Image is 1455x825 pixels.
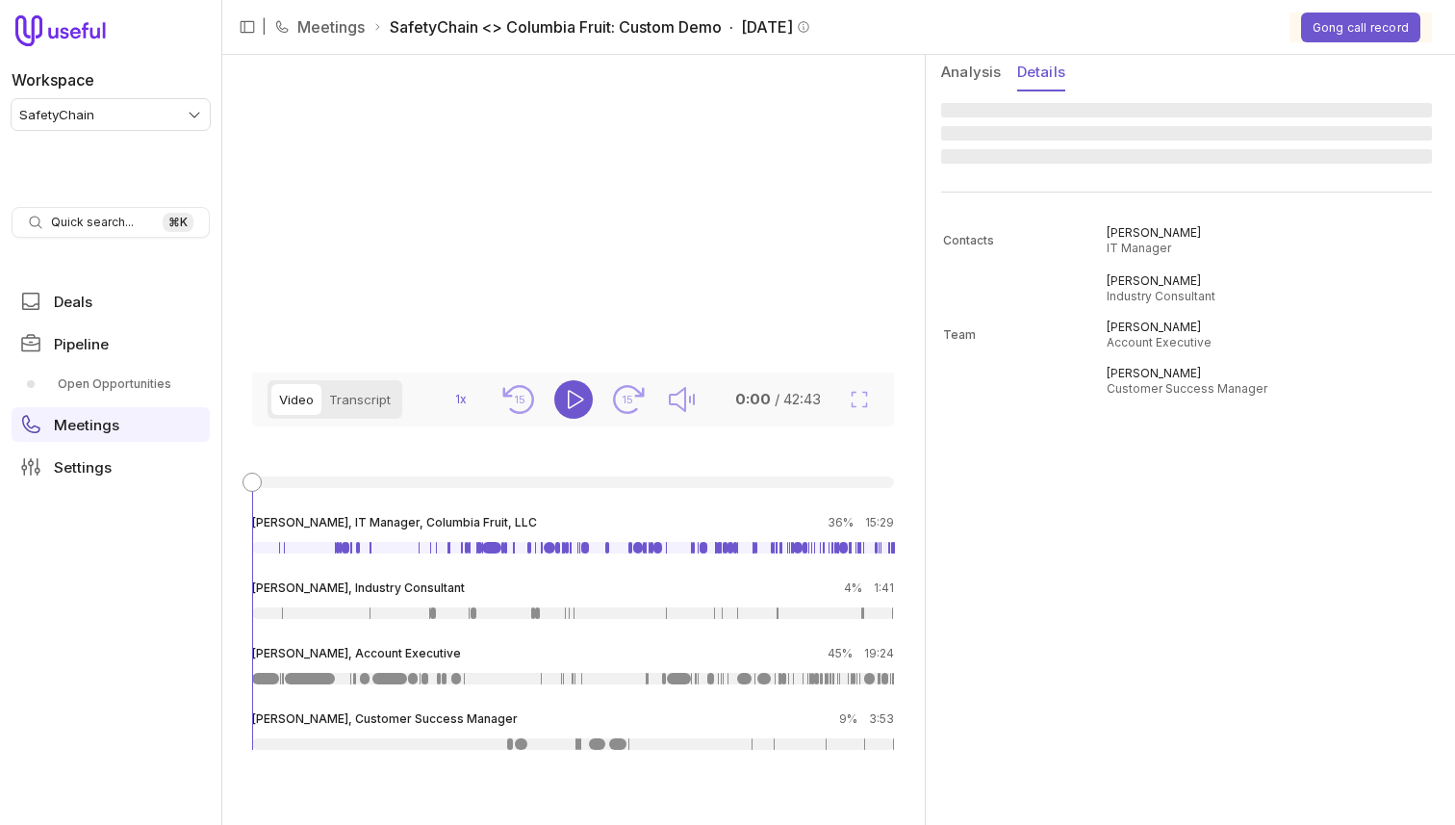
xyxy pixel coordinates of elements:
[262,15,267,39] span: |
[514,393,525,406] text: 15
[722,15,741,39] span: ·
[828,646,894,661] div: 45%
[252,711,518,727] span: [PERSON_NAME], Customer Success Manager
[864,646,894,660] time: 19:24
[1107,273,1430,289] span: [PERSON_NAME]
[1107,320,1430,335] span: [PERSON_NAME]
[1301,13,1420,42] button: Gong call record
[662,380,701,419] button: Mute
[1107,241,1171,255] span: IT Manager
[500,380,539,419] button: Seek back 15 seconds
[941,103,1432,117] span: ‌
[622,393,633,406] text: 15
[874,580,894,595] time: 1:41
[54,418,119,432] span: Meetings
[941,149,1432,164] span: ‌
[297,15,365,39] a: Meetings
[1107,335,1212,349] span: Account Executive
[1107,366,1430,381] span: [PERSON_NAME]
[554,380,593,419] button: Play
[943,233,994,248] span: Contacts
[252,580,465,596] span: [PERSON_NAME], Industry Consultant
[54,337,109,351] span: Pipeline
[12,68,94,91] label: Workspace
[1107,225,1430,241] span: [PERSON_NAME]
[12,369,210,400] div: Pipeline submenu
[233,13,262,41] button: Collapse sidebar
[12,326,210,361] a: Pipeline
[828,515,894,530] div: 36%
[941,55,1002,91] button: Analysis
[12,450,210,484] a: Settings
[741,15,793,39] time: [DATE]
[439,384,485,414] button: 1x
[12,407,210,442] a: Meetings
[54,295,92,309] span: Deals
[271,384,321,415] button: Video
[1107,289,1215,303] span: Industry Consultant
[943,327,976,343] span: Team
[163,213,193,232] kbd: ⌘ K
[869,711,894,726] time: 3:53
[839,711,894,727] div: 9%
[54,460,112,475] span: Settings
[941,126,1432,141] span: ‌
[51,215,134,230] span: Quick search...
[1107,381,1267,396] span: Customer Success Manager
[252,515,537,530] span: [PERSON_NAME], IT Manager, Columbia Fruit, LLC
[735,390,771,408] time: 0:00
[12,284,210,319] a: Deals
[783,390,821,408] time: 42:43
[844,580,894,596] div: 4%
[865,515,894,529] time: 15:29
[775,390,779,408] span: /
[1017,55,1065,91] button: Details
[252,646,461,661] span: [PERSON_NAME], Account Executive
[608,380,647,419] button: Seek forward 15 seconds
[321,384,398,415] button: Transcript
[390,15,810,39] span: SafetyChain <> Columbia Fruit: Custom Demo
[840,380,879,419] button: Fullscreen
[12,369,210,400] a: Open Opportunities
